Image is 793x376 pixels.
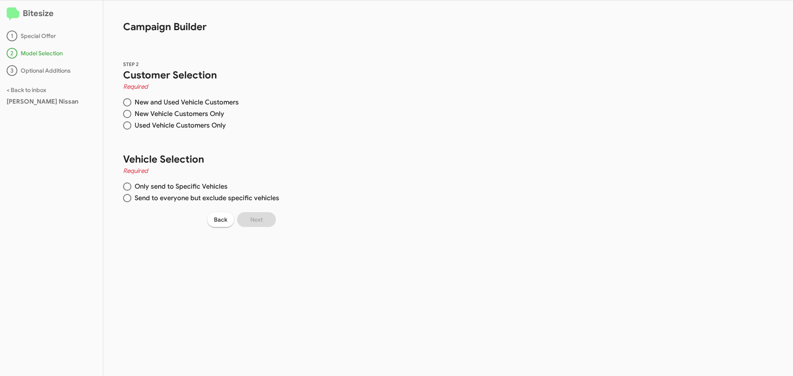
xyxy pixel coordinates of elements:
span: Only send to Specific Vehicles [131,182,228,191]
div: Model Selection [7,48,96,59]
div: 3 [7,65,17,76]
div: Optional Additions [7,65,96,76]
span: New and Used Vehicle Customers [131,98,239,106]
div: 1 [7,31,17,41]
span: New Vehicle Customers Only [131,110,224,118]
div: 2 [7,48,17,59]
div: [PERSON_NAME] Nissan [7,97,96,106]
span: Used Vehicle Customers Only [131,121,226,130]
h2: Bitesize [7,7,96,21]
h1: Vehicle Selection [123,153,279,166]
h4: Required [123,166,279,176]
h4: Required [123,82,279,92]
h1: Campaign Builder [103,0,279,33]
span: Send to everyone but exclude specific vehicles [131,194,279,202]
button: Next [237,212,276,227]
span: Back [214,212,227,227]
h1: Customer Selection [123,69,279,82]
span: STEP 2 [123,61,139,67]
img: logo-minimal.svg [7,7,19,21]
a: < Back to inbox [7,86,46,94]
span: Next [250,212,263,227]
div: Special Offer [7,31,96,41]
button: Back [207,212,234,227]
